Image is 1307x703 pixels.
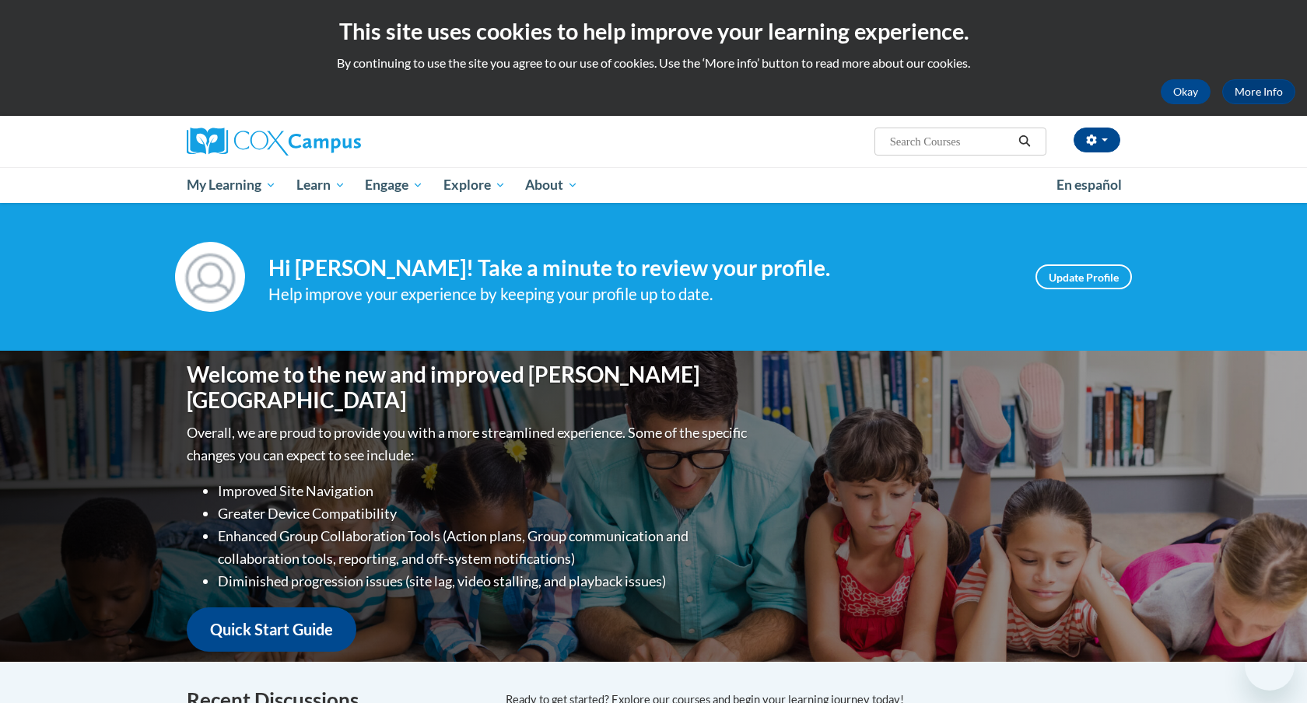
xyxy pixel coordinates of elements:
[1046,169,1132,201] a: En español
[296,176,345,194] span: Learn
[1035,264,1132,289] a: Update Profile
[218,525,751,570] li: Enhanced Group Collaboration Tools (Action plans, Group communication and collaboration tools, re...
[433,167,516,203] a: Explore
[525,176,578,194] span: About
[443,176,506,194] span: Explore
[1222,79,1295,104] a: More Info
[516,167,589,203] a: About
[268,255,1012,282] h4: Hi [PERSON_NAME]! Take a minute to review your profile.
[177,167,286,203] a: My Learning
[12,16,1295,47] h2: This site uses cookies to help improve your learning experience.
[187,176,276,194] span: My Learning
[163,167,1144,203] div: Main menu
[1013,132,1036,151] button: Search
[218,480,751,502] li: Improved Site Navigation
[1074,128,1120,152] button: Account Settings
[365,176,423,194] span: Engage
[187,128,482,156] a: Cox Campus
[187,421,751,467] p: Overall, we are proud to provide you with a more streamlined experience. Some of the specific cha...
[187,128,361,156] img: Cox Campus
[1161,79,1211,104] button: Okay
[268,282,1012,307] div: Help improve your experience by keeping your profile up to date.
[1056,177,1122,193] span: En español
[1245,641,1295,691] iframe: Button to launch messaging window
[355,167,433,203] a: Engage
[175,242,245,312] img: Profile Image
[218,570,751,593] li: Diminished progression issues (site lag, video stalling, and playback issues)
[187,607,356,652] a: Quick Start Guide
[888,132,1013,151] input: Search Courses
[12,54,1295,72] p: By continuing to use the site you agree to our use of cookies. Use the ‘More info’ button to read...
[187,362,751,414] h1: Welcome to the new and improved [PERSON_NAME][GEOGRAPHIC_DATA]
[218,502,751,525] li: Greater Device Compatibility
[286,167,356,203] a: Learn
